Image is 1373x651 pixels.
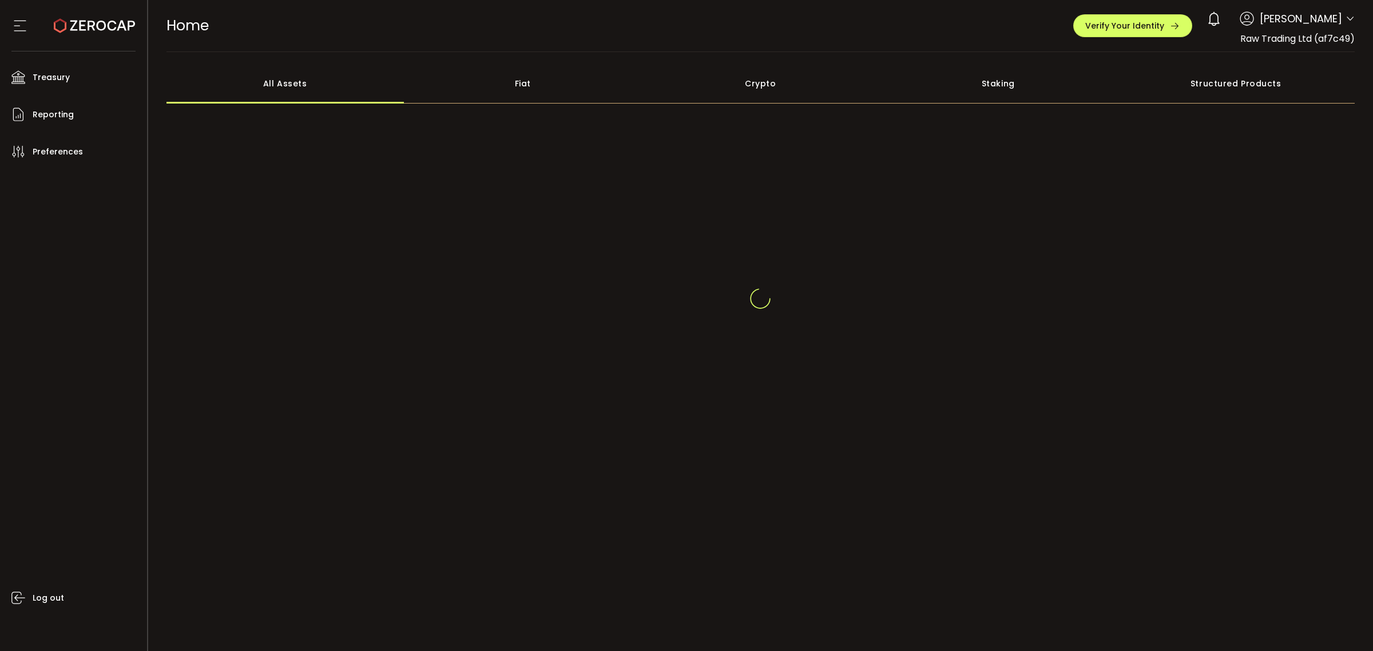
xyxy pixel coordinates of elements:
span: [PERSON_NAME] [1260,11,1342,26]
div: Structured Products [1117,63,1355,104]
span: Treasury [33,69,70,86]
span: Reporting [33,106,74,123]
div: Staking [879,63,1117,104]
span: Verify Your Identity [1085,22,1164,30]
span: Home [166,15,209,35]
div: All Assets [166,63,404,104]
button: Verify Your Identity [1073,14,1192,37]
div: Fiat [404,63,642,104]
span: Preferences [33,144,83,160]
span: Raw Trading Ltd (af7c49) [1240,32,1355,45]
span: Log out [33,590,64,606]
div: Crypto [642,63,880,104]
